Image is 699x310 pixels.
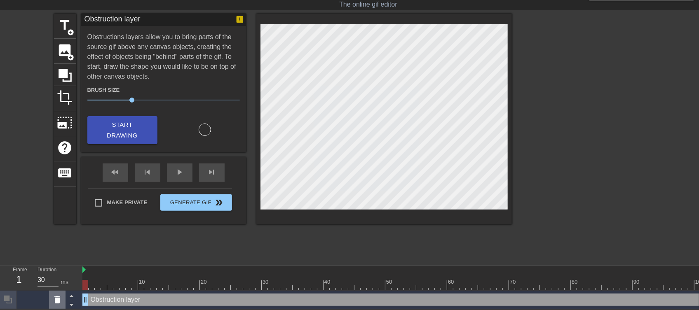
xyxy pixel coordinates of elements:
[57,17,73,33] span: title
[84,14,141,26] div: Obstruction layer
[87,32,240,144] div: Obstructions layers allow you to bring parts of the source gif above any canvas objects, creating...
[448,278,455,286] div: 60
[324,278,332,286] div: 40
[13,272,25,287] div: 1
[510,278,517,286] div: 70
[57,165,73,181] span: keyboard
[633,278,641,286] div: 90
[164,198,228,207] span: Generate Gif
[207,167,217,177] span: skip_next
[97,119,148,141] span: Start Drawing
[68,54,75,61] span: add_circle
[57,42,73,58] span: image
[68,29,75,36] span: add_circle
[57,90,73,105] span: crop
[57,140,73,156] span: help
[81,296,89,304] span: drag_handle
[57,115,73,131] span: photo_size_select_large
[7,266,31,290] div: Frame
[386,278,394,286] div: 50
[263,278,270,286] div: 30
[214,198,224,207] span: double_arrow
[87,86,120,94] label: Brush Size
[107,198,148,207] span: Make Private
[87,116,157,145] button: Start Drawing
[110,167,120,177] span: fast_rewind
[139,278,146,286] div: 10
[572,278,579,286] div: 80
[61,278,68,287] div: ms
[38,268,56,273] label: Duration
[160,194,232,211] button: Generate Gif
[175,167,185,177] span: play_arrow
[143,167,152,177] span: skip_previous
[201,278,208,286] div: 20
